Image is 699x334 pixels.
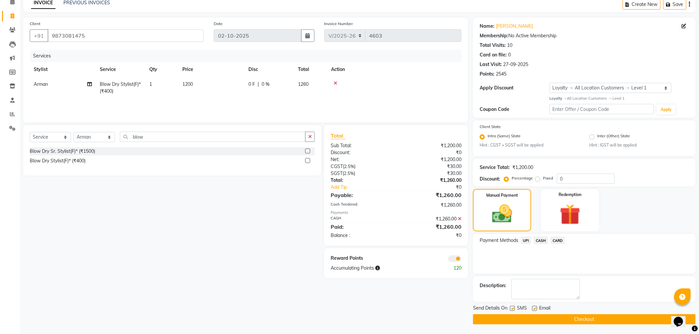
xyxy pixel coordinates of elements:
span: 1200 [182,81,193,87]
label: Invoice Number [324,21,353,27]
small: Hint : IGST will be applied [589,142,689,148]
span: 0 F [248,81,255,88]
input: Search by Name/Mobile/Email/Code [48,29,204,42]
div: Payments [331,210,461,216]
div: Last Visit: [480,61,502,68]
div: Discount: [480,176,500,183]
div: Blow Dry Stylist(F)* (₹400) [30,157,86,164]
div: Name: [480,23,495,30]
label: Client State [480,124,501,130]
span: Payment Methods [480,237,518,244]
div: ₹0 [396,232,466,239]
img: _gift.svg [553,202,587,227]
div: ( ) [326,170,396,177]
button: Checkout [473,314,696,324]
label: Manual Payment [486,192,518,198]
div: ₹0 [408,184,467,191]
div: Total Visits: [480,42,506,49]
span: 1260 [298,81,309,87]
div: Reward Points [326,255,396,262]
span: 2.5% [344,164,354,169]
span: CGST [331,163,343,169]
small: Hint : CGST + SGST will be applied [480,142,579,148]
div: Discount: [326,149,396,156]
input: Search or Scan [120,132,306,142]
label: Percentage [512,175,533,181]
a: Add Tip [326,184,408,191]
label: Fixed [543,175,553,181]
div: Service Total: [480,164,510,171]
div: ₹1,200.00 [512,164,533,171]
label: Date [214,21,223,27]
div: Card on file: [480,51,507,58]
div: ( ) [326,163,396,170]
input: Enter Offer / Coupon Code [550,104,654,114]
span: Blow Dry Stylist(F)* (₹400) [100,81,141,94]
span: 1 [149,81,152,87]
div: ₹1,260.00 [396,223,466,231]
div: Balance : [326,232,396,239]
th: Total [294,62,327,77]
div: All Location Customers → Level 1 [550,96,689,101]
div: ₹30.00 [396,163,466,170]
span: 0 % [262,81,270,88]
strong: Loyalty → [550,96,567,101]
div: No Active Membership [480,32,689,39]
span: UPI [521,237,531,244]
th: Stylist [30,62,96,77]
div: Coupon Code [480,106,549,113]
div: Apply Discount [480,84,549,91]
div: 10 [507,42,512,49]
span: Email [539,305,550,313]
div: Paid: [326,223,396,231]
div: ₹1,200.00 [396,156,466,163]
div: ₹1,200.00 [396,142,466,149]
label: Intra (Same) State [488,133,521,141]
div: Payable: [326,191,396,199]
div: Sub Total: [326,142,396,149]
span: SGST [331,170,343,176]
div: Accumulating Points [326,265,431,272]
div: ₹1,260.00 [396,191,466,199]
div: ₹1,260.00 [396,216,466,222]
button: Apply [657,105,676,115]
div: 120 [431,265,467,272]
div: Services [30,50,466,62]
span: Total [331,132,346,139]
th: Price [178,62,244,77]
div: Net: [326,156,396,163]
th: Qty [145,62,178,77]
span: Arman [34,81,48,87]
div: Blow Dry Sr. Stylist(F)* (₹1500) [30,148,95,155]
div: ₹1,260.00 [396,177,466,184]
th: Service [96,62,145,77]
div: Total: [326,177,396,184]
span: 2.5% [344,171,354,176]
span: Send Details On [473,305,507,313]
div: ₹30.00 [396,170,466,177]
label: Client [30,21,40,27]
div: 2545 [496,71,506,78]
label: Inter (Other) State [597,133,630,141]
label: Redemption [559,192,582,198]
div: Cash Tendered: [326,202,396,209]
div: Points: [480,71,495,78]
div: 0 [508,51,511,58]
div: Membership: [480,32,508,39]
span: | [258,81,259,88]
span: CARD [551,237,565,244]
iframe: chat widget [671,308,692,327]
span: SMS [517,305,527,313]
button: +91 [30,29,48,42]
img: _cash.svg [486,202,519,225]
th: Action [327,62,461,77]
a: [PERSON_NAME] [496,23,533,30]
div: Description: [480,282,506,289]
th: Disc [244,62,294,77]
span: CASH [534,237,548,244]
div: 27-09-2025 [503,61,528,68]
div: ₹1,260.00 [396,202,466,209]
div: CASH [326,216,396,222]
div: ₹0 [396,149,466,156]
